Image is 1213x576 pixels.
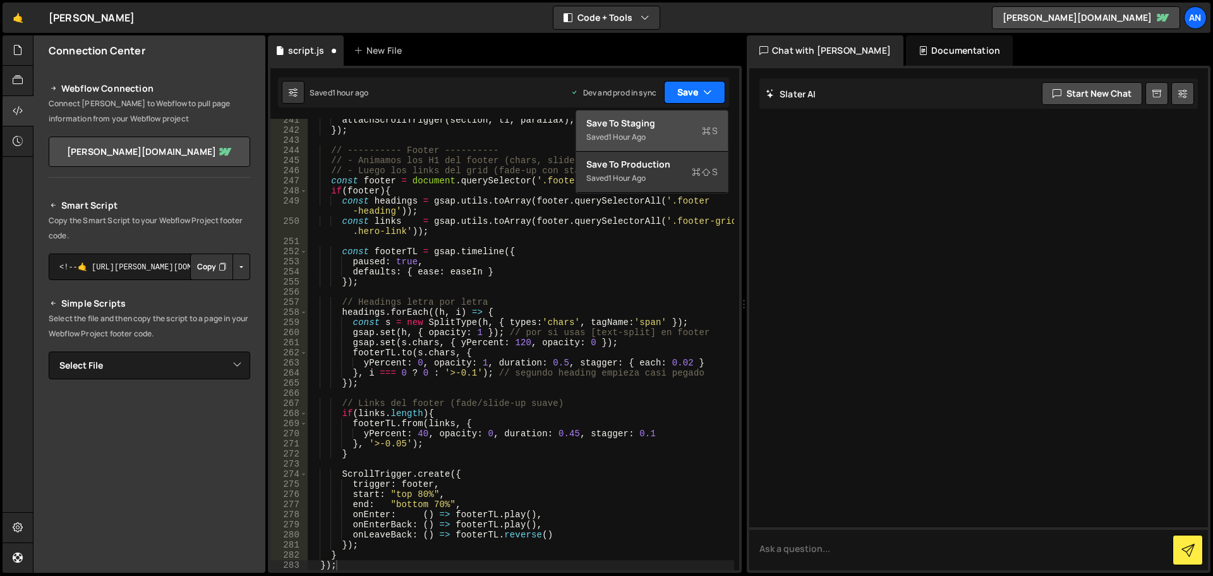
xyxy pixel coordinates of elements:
div: 247 [270,176,308,186]
div: [PERSON_NAME] [49,10,135,25]
div: 278 [270,510,308,520]
div: 279 [270,520,308,530]
span: S [692,166,718,178]
div: 244 [270,145,308,156]
textarea: <!--🤙 [URL][PERSON_NAME][DOMAIN_NAME]> <script>document.addEventListener("DOMContentLoaded", func... [49,254,250,280]
button: Save to StagingS Saved1 hour ago [576,111,728,152]
div: 241 [270,115,308,125]
p: Connect [PERSON_NAME] to Webflow to pull page information from your Webflow project [49,96,250,126]
p: Select the file and then copy the script to a page in your Webflow Project footer code. [49,311,250,341]
div: Saved [310,87,368,98]
div: 258 [270,307,308,317]
div: 263 [270,358,308,368]
div: 242 [270,125,308,135]
div: 260 [270,328,308,338]
a: 🤙 [3,3,33,33]
h2: Connection Center [49,44,145,58]
div: 257 [270,297,308,307]
div: 283 [270,560,308,570]
div: 271 [270,439,308,449]
div: 281 [270,540,308,550]
div: 255 [270,277,308,287]
div: 272 [270,449,308,459]
div: 246 [270,166,308,176]
div: Save to Staging [586,117,718,130]
div: 259 [270,317,308,328]
button: Save [664,81,725,104]
div: 261 [270,338,308,348]
a: An [1184,6,1207,29]
div: 267 [270,398,308,408]
div: 245 [270,156,308,166]
div: 280 [270,530,308,540]
button: Code + Tools [553,6,660,29]
button: Start new chat [1042,82,1142,105]
div: Saved [586,130,718,145]
div: Dev and prod in sync [570,87,656,98]
div: 1 hour ago [332,87,369,98]
div: 249 [270,196,308,216]
a: [PERSON_NAME][DOMAIN_NAME] [49,137,250,167]
div: 252 [270,247,308,257]
div: 268 [270,408,308,419]
div: 270 [270,429,308,439]
h2: Slater AI [766,88,816,100]
div: 266 [270,388,308,398]
div: 264 [270,368,308,378]
div: 276 [270,489,308,499]
h2: Smart Script [49,198,250,213]
div: 273 [270,459,308,469]
button: Copy [190,254,233,280]
div: 248 [270,186,308,196]
span: S [702,125,718,137]
div: 256 [270,287,308,297]
div: 1 hour ago [608,132,646,142]
div: 251 [270,236,308,247]
p: Copy the Smart Script to your Webflow Project footer code. [49,213,250,243]
div: 253 [270,257,308,267]
div: Chat with [PERSON_NAME] [747,35,903,66]
iframe: YouTube video player [49,400,251,514]
div: Button group with nested dropdown [190,254,250,280]
div: 282 [270,550,308,560]
div: 277 [270,499,308,510]
div: Save to Production [586,158,718,171]
div: Documentation [906,35,1013,66]
div: 269 [270,419,308,429]
div: 243 [270,135,308,145]
div: 250 [270,216,308,236]
a: [PERSON_NAME][DOMAIN_NAME] [992,6,1180,29]
h2: Simple Scripts [49,296,250,311]
div: 262 [270,348,308,358]
button: Save to ProductionS Saved1 hour ago [576,152,728,193]
h2: Webflow Connection [49,81,250,96]
div: 275 [270,479,308,489]
div: 1 hour ago [608,173,646,183]
div: 274 [270,469,308,479]
div: script.js [288,44,324,57]
div: New File [354,44,407,57]
div: 265 [270,378,308,388]
div: 254 [270,267,308,277]
div: Saved [586,171,718,186]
